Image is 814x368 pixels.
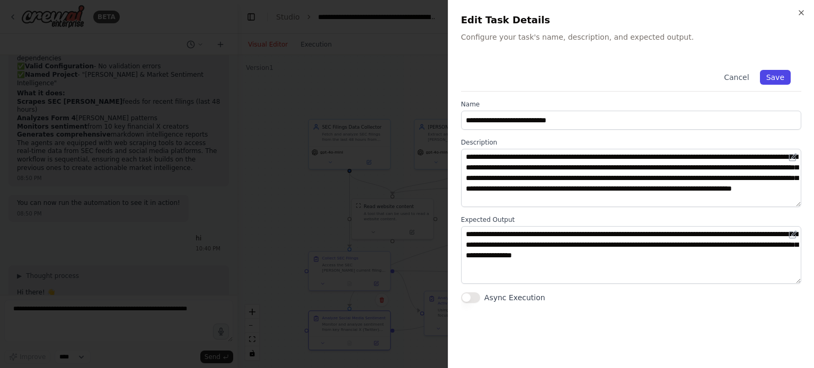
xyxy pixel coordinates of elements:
button: Open in editor [786,228,799,241]
button: Open in editor [786,151,799,164]
button: Save [760,70,791,85]
p: Configure your task's name, description, and expected output. [461,32,801,42]
label: Expected Output [461,216,801,224]
label: Async Execution [484,292,545,303]
label: Description [461,138,801,147]
h2: Edit Task Details [461,13,801,28]
label: Name [461,100,801,109]
button: Cancel [718,70,755,85]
